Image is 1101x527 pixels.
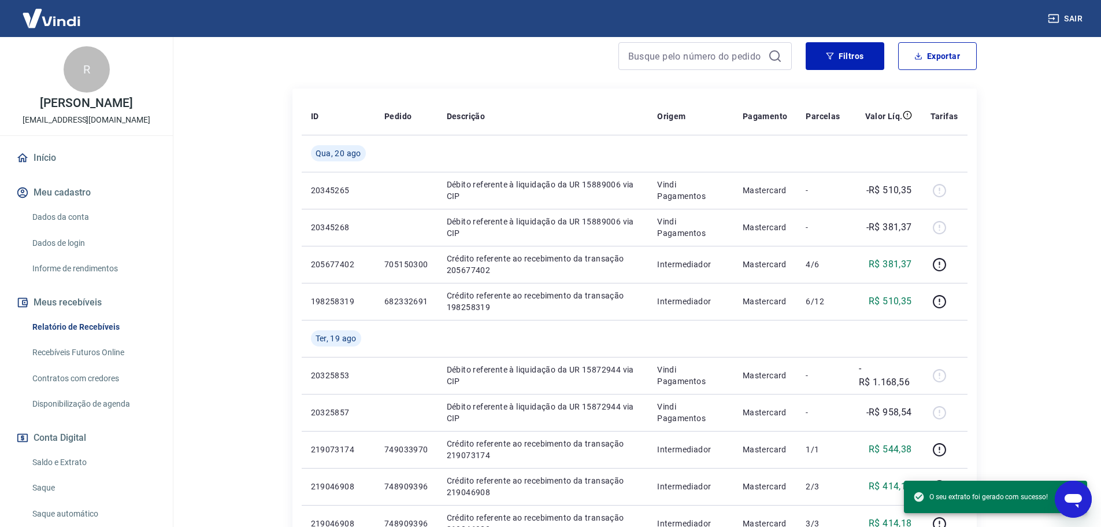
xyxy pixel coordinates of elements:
p: 20345265 [311,185,366,196]
button: Sair [1046,8,1087,30]
p: - [806,407,840,418]
p: 705150300 [384,259,428,270]
a: Dados da conta [28,205,159,229]
p: Valor Líq. [865,110,903,122]
a: Saque [28,476,159,500]
p: 20325857 [311,407,366,418]
p: 219046908 [311,481,366,492]
p: Intermediador [657,259,724,270]
p: - [806,370,840,381]
p: Crédito referente ao recebimento da transação 205677402 [447,253,639,276]
p: Mastercard [743,185,788,196]
p: 205677402 [311,259,366,270]
p: 20325853 [311,370,366,381]
p: Pagamento [743,110,788,122]
p: Mastercard [743,296,788,307]
span: Qua, 20 ago [316,148,361,159]
p: Mastercard [743,259,788,270]
p: R$ 510,35 [869,294,912,308]
a: Informe de rendimentos [28,257,159,281]
p: Mastercard [743,370,788,381]
p: ID [311,110,319,122]
p: Vindi Pagamentos [657,364,724,387]
p: Pedido [384,110,412,122]
p: Mastercard [743,407,788,418]
p: Crédito referente ao recebimento da transação 198258319 [447,290,639,313]
button: Filtros [806,42,884,70]
p: -R$ 381,37 [866,220,912,234]
img: Vindi [14,1,89,36]
p: R$ 544,38 [869,443,912,456]
div: R [64,46,110,93]
p: Débito referente à liquidação da UR 15872944 via CIP [447,364,639,387]
p: - [806,222,840,233]
button: Meus recebíveis [14,290,159,315]
p: - [806,185,840,196]
p: 749033970 [384,444,428,455]
p: 198258319 [311,296,366,307]
p: Intermediador [657,296,724,307]
p: -R$ 958,54 [866,406,912,419]
p: Débito referente à liquidação da UR 15872944 via CIP [447,401,639,424]
p: Origem [657,110,685,122]
p: Intermediador [657,481,724,492]
p: Mastercard [743,481,788,492]
p: Intermediador [657,444,724,455]
p: 4/6 [806,259,840,270]
p: Mastercard [743,444,788,455]
p: R$ 381,37 [869,257,912,271]
input: Busque pelo número do pedido [628,47,763,65]
a: Relatório de Recebíveis [28,315,159,339]
p: Vindi Pagamentos [657,216,724,239]
p: Crédito referente ao recebimento da transação 219046908 [447,475,639,498]
p: Parcelas [806,110,840,122]
span: Ter, 19 ago [316,333,357,344]
p: 20345268 [311,222,366,233]
iframe: Botão para abrir a janela de mensagens [1055,481,1092,518]
p: Débito referente à liquidação da UR 15889006 via CIP [447,216,639,239]
p: Mastercard [743,222,788,233]
a: Início [14,145,159,171]
p: [EMAIL_ADDRESS][DOMAIN_NAME] [23,114,150,126]
p: Vindi Pagamentos [657,179,724,202]
button: Meu cadastro [14,180,159,205]
p: Débito referente à liquidação da UR 15889006 via CIP [447,179,639,202]
span: O seu extrato foi gerado com sucesso! [913,491,1048,503]
a: Dados de login [28,231,159,255]
a: Recebíveis Futuros Online [28,341,159,364]
p: Crédito referente ao recebimento da transação 219073174 [447,438,639,461]
a: Disponibilização de agenda [28,392,159,416]
p: 219073174 [311,444,366,455]
a: Saque automático [28,502,159,526]
p: 682332691 [384,296,428,307]
p: 6/12 [806,296,840,307]
button: Conta Digital [14,425,159,451]
p: Descrição [447,110,485,122]
p: 2/3 [806,481,840,492]
p: Vindi Pagamentos [657,401,724,424]
p: 1/1 [806,444,840,455]
a: Saldo e Extrato [28,451,159,474]
p: R$ 414,16 [869,480,912,493]
p: Tarifas [931,110,958,122]
p: [PERSON_NAME] [40,97,132,109]
a: Contratos com credores [28,367,159,390]
p: -R$ 510,35 [866,183,912,197]
p: 748909396 [384,481,428,492]
p: -R$ 1.168,56 [859,362,912,389]
button: Exportar [898,42,977,70]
